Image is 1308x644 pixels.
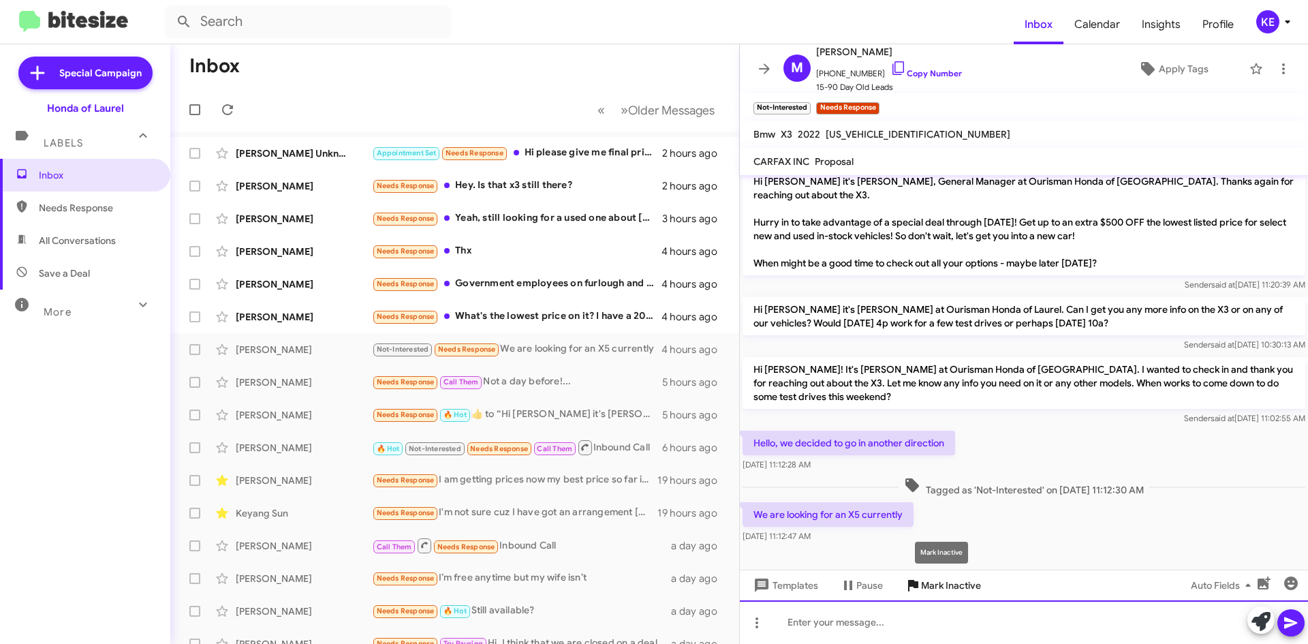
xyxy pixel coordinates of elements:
[661,343,728,356] div: 4 hours ago
[44,306,72,318] span: More
[743,297,1305,335] p: Hi [PERSON_NAME] it's [PERSON_NAME] at Ourisman Honda of Laurel. Can I get you any more info on t...
[753,128,775,140] span: Bmw
[236,539,372,553] div: [PERSON_NAME]
[236,277,372,291] div: [PERSON_NAME]
[236,604,372,618] div: [PERSON_NAME]
[1159,57,1209,81] span: Apply Tags
[657,506,728,520] div: 19 hours ago
[437,542,495,551] span: Needs Response
[661,310,728,324] div: 4 hours ago
[816,80,962,94] span: 15-90 Day Old Leads
[661,245,728,258] div: 4 hours ago
[236,408,372,422] div: [PERSON_NAME]
[372,145,662,161] div: Hi please give me final price
[662,408,728,422] div: 5 hours ago
[189,55,240,77] h1: Inbox
[890,68,962,78] a: Copy Number
[1245,10,1293,33] button: KE
[1211,339,1234,350] span: said at
[372,472,657,488] div: I am getting prices now my best price so far is 27,000 all in. That's tax tags everything can you...
[829,573,894,598] button: Pause
[781,128,792,140] span: X3
[236,375,372,389] div: [PERSON_NAME]
[1014,5,1063,44] a: Inbox
[236,343,372,356] div: [PERSON_NAME]
[791,57,803,79] span: M
[743,531,811,541] span: [DATE] 11:12:47 AM
[377,508,435,517] span: Needs Response
[372,603,671,619] div: Still available?
[894,573,992,598] button: Mark Inactive
[662,147,728,160] div: 2 hours ago
[377,181,435,190] span: Needs Response
[377,607,435,615] span: Needs Response
[662,375,728,389] div: 5 hours ago
[377,149,437,157] span: Appointment Set
[39,168,155,182] span: Inbox
[743,459,811,470] span: [DATE] 11:12:28 AM
[443,410,467,419] span: 🔥 Hot
[1184,413,1305,423] span: Sender [DATE] 11:02:55 AM
[657,474,728,487] div: 19 hours ago
[537,444,572,453] span: Call Them
[377,574,435,583] span: Needs Response
[743,357,1305,409] p: Hi [PERSON_NAME]! It's [PERSON_NAME] at Ourisman Honda of [GEOGRAPHIC_DATA]. I wanted to check in...
[671,572,728,585] div: a day ago
[743,431,955,455] p: Hello, we decided to go in another direction
[753,155,809,168] span: CARFAX INC
[662,212,728,226] div: 3 hours ago
[1256,10,1279,33] div: KE
[377,345,429,354] span: Not-Interested
[443,378,479,386] span: Call Them
[1103,57,1243,81] button: Apply Tags
[372,439,662,456] div: Inbound Call
[372,505,657,521] div: I'm not sure cuz I have got an arrangement [DATE]
[39,266,90,280] span: Save a Deal
[236,474,372,487] div: [PERSON_NAME]
[377,410,435,419] span: Needs Response
[39,234,116,247] span: All Conversations
[662,441,728,455] div: 6 hours ago
[377,214,435,223] span: Needs Response
[443,607,467,615] span: 🔥 Hot
[743,502,914,527] p: We are looking for an X5 currently
[409,444,461,453] span: Not-Interested
[377,476,435,485] span: Needs Response
[377,444,400,453] span: 🔥 Hot
[39,201,155,215] span: Needs Response
[236,212,372,226] div: [PERSON_NAME]
[377,279,435,288] span: Needs Response
[671,539,728,553] div: a day ago
[236,179,372,193] div: [PERSON_NAME]
[621,102,628,119] span: »
[165,5,451,38] input: Search
[1211,279,1235,290] span: said at
[816,102,879,114] small: Needs Response
[470,444,528,453] span: Needs Response
[377,247,435,256] span: Needs Response
[372,407,662,423] div: ​👍​ to “ Hi [PERSON_NAME] it's [PERSON_NAME] at Ourisman Honda of Laurel. I saw you've been in to...
[372,341,661,357] div: We are looking for an X5 currently
[856,573,883,598] span: Pause
[590,96,723,124] nav: Page navigation example
[446,149,503,157] span: Needs Response
[662,179,728,193] div: 2 hours ago
[628,103,715,118] span: Older Messages
[377,542,412,551] span: Call Them
[59,66,142,80] span: Special Campaign
[18,57,153,89] a: Special Campaign
[751,573,818,598] span: Templates
[1192,5,1245,44] a: Profile
[236,245,372,258] div: [PERSON_NAME]
[1063,5,1131,44] a: Calendar
[372,276,661,292] div: Government employees on furlough and don't know what offers you have in place
[915,542,968,564] div: Mark Inactive
[798,128,820,140] span: 2022
[372,178,662,194] div: Hey. Is that x3 still there?
[236,147,372,160] div: [PERSON_NAME] Unknown
[899,477,1149,497] span: Tagged as 'Not-Interested' on [DATE] 11:12:30 AM
[816,44,962,60] span: [PERSON_NAME]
